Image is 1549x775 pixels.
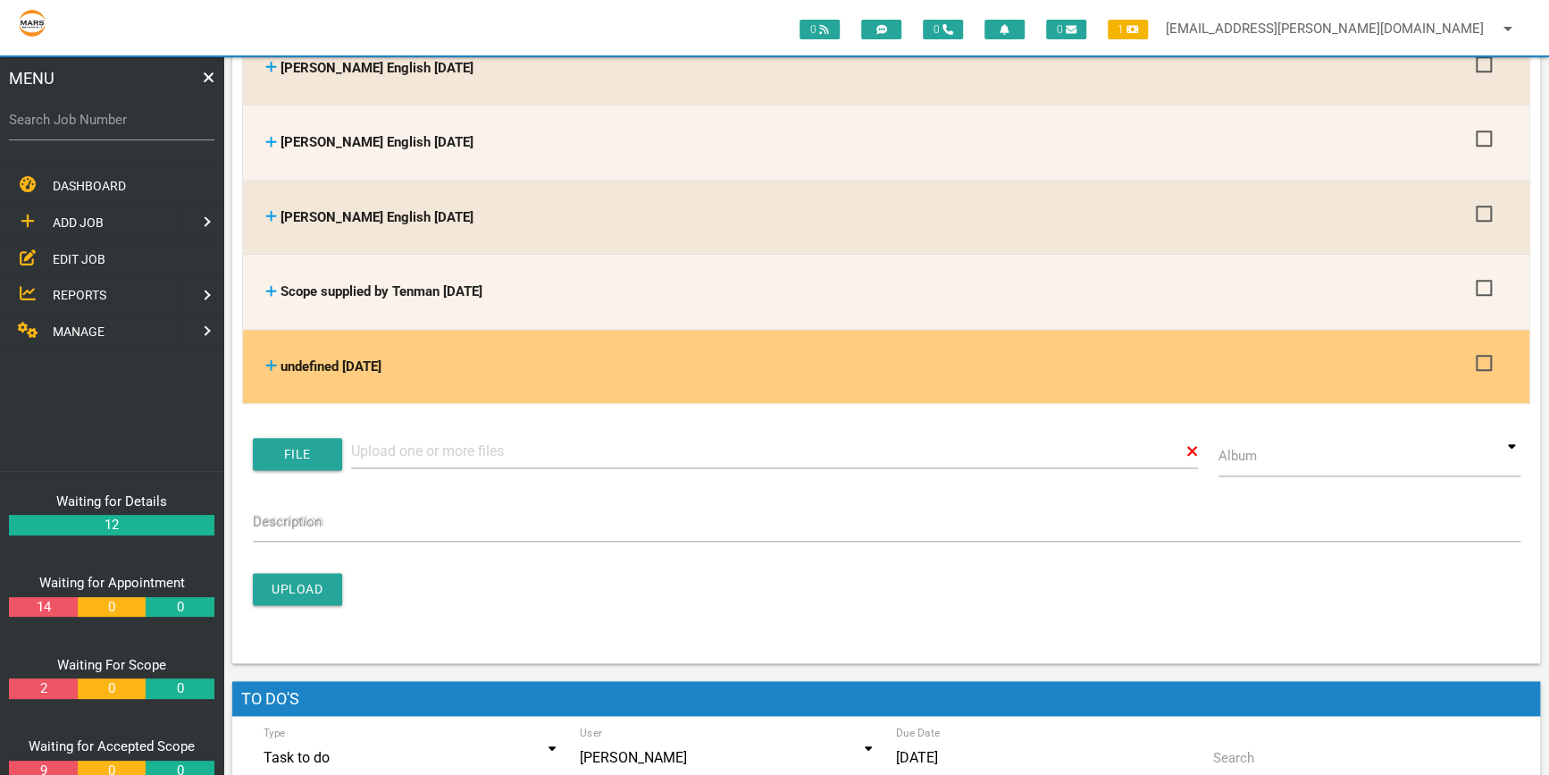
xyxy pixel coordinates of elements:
[580,725,602,741] label: User
[280,283,482,299] span: Scope supplied by Tenman [DATE]
[896,725,940,741] label: Due Date
[39,575,185,591] a: Waiting for Appointment
[56,493,167,510] a: Waiting for Details
[53,251,105,265] span: EDIT JOB
[78,597,146,618] a: 0
[146,678,214,699] a: 0
[232,681,1540,717] h1: To Do's
[280,134,473,150] span: [PERSON_NAME] English [DATE]
[253,573,342,605] a: Upload
[57,657,166,673] a: Waiting For Scope
[9,66,54,90] span: MENU
[253,512,322,533] label: Description
[29,738,195,754] a: Waiting for Accepted Scope
[280,358,381,375] span: undefined [DATE]
[1046,20,1086,39] span: 0
[923,20,963,39] span: 0
[9,110,214,131] label: Search Job Number
[18,9,46,38] img: s3file
[53,288,106,302] span: REPORTS
[1108,20,1148,39] span: 1
[53,324,105,339] span: MANAGE
[146,597,214,618] a: 0
[264,725,286,741] label: Type
[9,597,77,618] a: 14
[800,20,840,39] span: 0
[351,435,1199,468] input: Upload one or more files
[9,678,77,699] a: 2
[9,515,214,535] a: 12
[1212,748,1253,769] label: Search
[78,678,146,699] a: 0
[280,209,473,225] span: [PERSON_NAME] English [DATE]
[280,60,473,76] span: [PERSON_NAME] English [DATE]
[53,179,126,193] span: DASHBOARD
[53,215,104,230] span: ADD JOB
